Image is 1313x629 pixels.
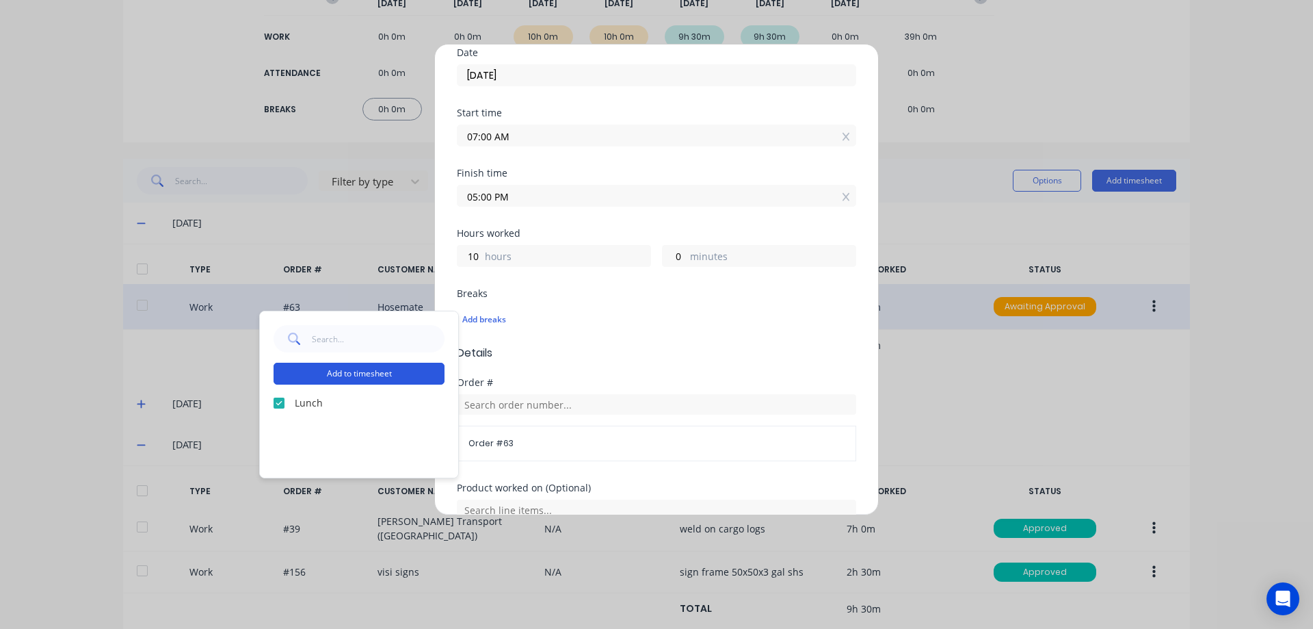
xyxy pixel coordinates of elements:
[663,246,687,266] input: 0
[312,325,445,352] input: Search...
[457,289,856,298] div: Breaks
[457,378,856,387] div: Order #
[690,249,856,266] label: minutes
[462,311,851,329] div: Add breaks
[468,437,845,450] span: Order # 63
[274,363,445,385] button: Add to timesheet
[1266,582,1299,615] div: Open Intercom Messenger
[457,246,481,266] input: 0
[457,500,856,520] input: Search line items...
[457,345,856,361] span: Details
[457,483,856,493] div: Product worked on (Optional)
[457,168,856,178] div: Finish time
[485,249,650,266] label: hours
[457,48,856,57] div: Date
[457,108,856,118] div: Start time
[295,396,445,410] label: Lunch
[457,229,856,238] div: Hours worked
[457,394,856,415] input: Search order number...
